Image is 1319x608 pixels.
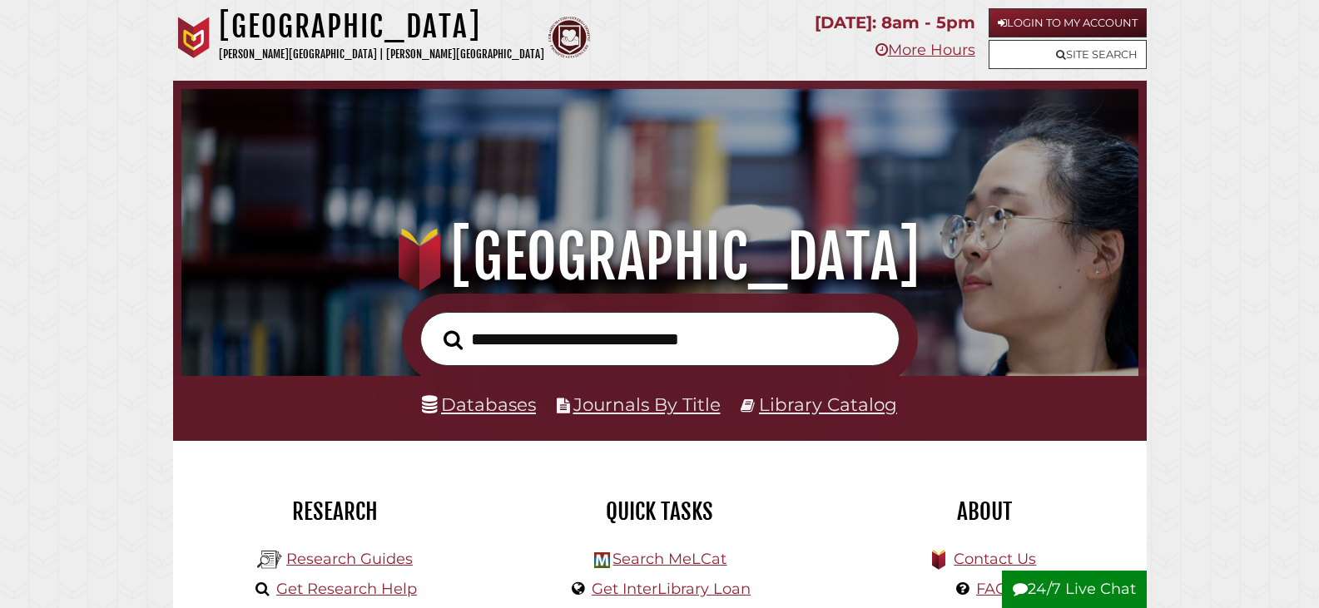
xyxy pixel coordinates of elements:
[286,550,413,568] a: Research Guides
[759,393,897,415] a: Library Catalog
[875,41,975,59] a: More Hours
[422,393,536,415] a: Databases
[594,552,610,568] img: Hekman Library Logo
[976,580,1015,598] a: FAQs
[186,497,485,526] h2: Research
[612,550,726,568] a: Search MeLCat
[989,40,1147,69] a: Site Search
[954,550,1036,568] a: Contact Us
[435,325,471,355] button: Search
[510,497,810,526] h2: Quick Tasks
[219,8,544,45] h1: [GEOGRAPHIC_DATA]
[276,580,417,598] a: Get Research Help
[815,8,975,37] p: [DATE]: 8am - 5pm
[835,497,1134,526] h2: About
[573,393,721,415] a: Journals By Title
[444,329,463,350] i: Search
[592,580,751,598] a: Get InterLibrary Loan
[989,8,1147,37] a: Login to My Account
[548,17,590,58] img: Calvin Theological Seminary
[219,45,544,64] p: [PERSON_NAME][GEOGRAPHIC_DATA] | [PERSON_NAME][GEOGRAPHIC_DATA]
[257,547,282,572] img: Hekman Library Logo
[173,17,215,58] img: Calvin University
[201,220,1118,294] h1: [GEOGRAPHIC_DATA]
